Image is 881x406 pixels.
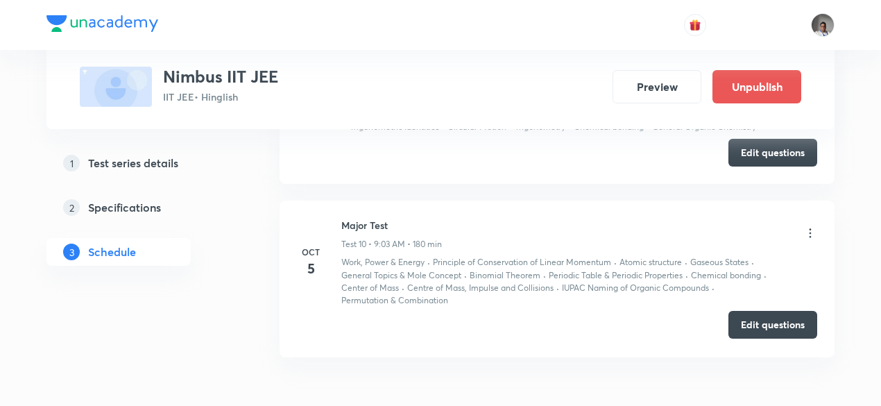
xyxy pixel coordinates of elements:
a: 2Specifications [46,194,235,221]
div: · [614,256,617,269]
div: · [712,282,715,294]
button: avatar [684,14,706,36]
h5: Test series details [88,155,178,171]
button: Edit questions [728,139,817,167]
p: Test 10 • 9:03 AM • 180 min [341,238,442,251]
p: Atomic structure [619,256,682,269]
div: · [509,121,512,133]
img: Company Logo [46,15,158,32]
p: 2 [63,199,80,216]
div: · [427,256,430,269]
img: avatar [689,19,701,31]
div: · [442,121,445,133]
div: · [647,121,649,133]
h4: 5 [297,258,325,279]
button: Edit questions [728,311,817,339]
p: Work, Power & Energy [341,256,425,269]
div: · [402,282,404,294]
p: Periodic Table & Periodic Properties [549,269,683,282]
h5: Schedule [88,244,136,260]
h5: Specifications [88,199,161,216]
h6: Oct [297,246,325,258]
p: Permutation & Combination [341,294,448,307]
button: Preview [613,70,701,103]
p: General Topics & Mole Concept [341,269,461,282]
h6: Major Test [341,218,442,232]
div: · [543,269,546,282]
p: Binomial Theorem [470,269,540,282]
p: Gaseous States [690,256,749,269]
div: · [344,121,347,133]
p: 3 [63,244,80,260]
a: Company Logo [46,15,158,35]
p: IUPAC Naming of Organic Compounds [562,282,709,294]
p: Chemical bonding [691,269,761,282]
p: Centre of Mass, Impulse and Collisions [407,282,554,294]
div: · [751,256,754,269]
img: Vikram Mathur [811,13,835,37]
p: Center of Mass [341,282,399,294]
div: · [685,269,688,282]
div: · [685,256,687,269]
h3: Nimbus IIT JEE [163,67,278,87]
div: · [556,282,559,294]
div: · [464,269,467,282]
div: · [568,121,571,133]
p: Principle of Conservation of Linear Momentum [433,256,611,269]
button: Unpublish [712,70,801,103]
p: 1 [63,155,80,171]
img: fallback-thumbnail.png [80,67,152,107]
div: · [764,269,767,282]
p: IIT JEE • Hinglish [163,90,278,104]
a: 1Test series details [46,149,235,177]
